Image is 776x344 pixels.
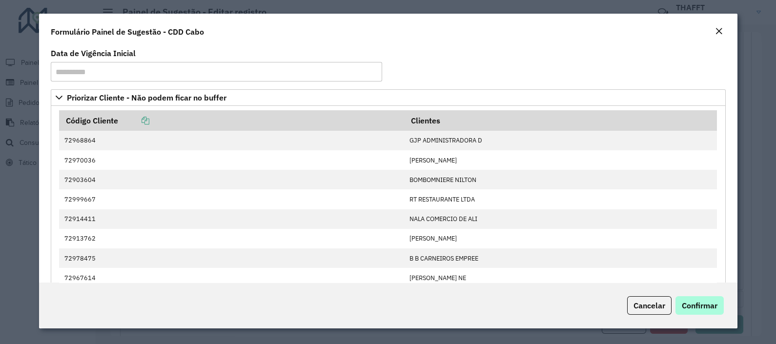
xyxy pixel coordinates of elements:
td: RT RESTAURANTE LTDA [405,189,717,209]
td: [PERSON_NAME] NE [405,268,717,287]
td: GJP ADMINISTRADORA D [405,131,717,150]
td: 72914411 [59,209,405,229]
span: Confirmar [682,301,717,310]
td: 72903604 [59,170,405,189]
span: Cancelar [633,301,665,310]
h4: Formulário Painel de Sugestão - CDD Cabo [51,26,204,38]
td: [PERSON_NAME] [405,229,717,248]
a: Priorizar Cliente - Não podem ficar no buffer [51,89,726,106]
td: 72968864 [59,131,405,150]
td: 72978475 [59,248,405,268]
td: B B CARNEIROS EMPREE [405,248,717,268]
th: Código Cliente [59,110,405,131]
td: 72967614 [59,268,405,287]
td: 72913762 [59,229,405,248]
th: Clientes [405,110,717,131]
td: 72999667 [59,189,405,209]
span: Priorizar Cliente - Não podem ficar no buffer [67,94,226,101]
a: Copiar [118,116,149,125]
td: 72970036 [59,150,405,170]
label: Data de Vigência Inicial [51,47,136,59]
button: Close [712,25,726,38]
em: Fechar [715,27,723,35]
button: Confirmar [675,296,724,315]
td: NALA COMERCIO DE ALI [405,209,717,229]
button: Cancelar [627,296,672,315]
td: [PERSON_NAME] [405,150,717,170]
td: BOMBOMNIERE NILTON [405,170,717,189]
